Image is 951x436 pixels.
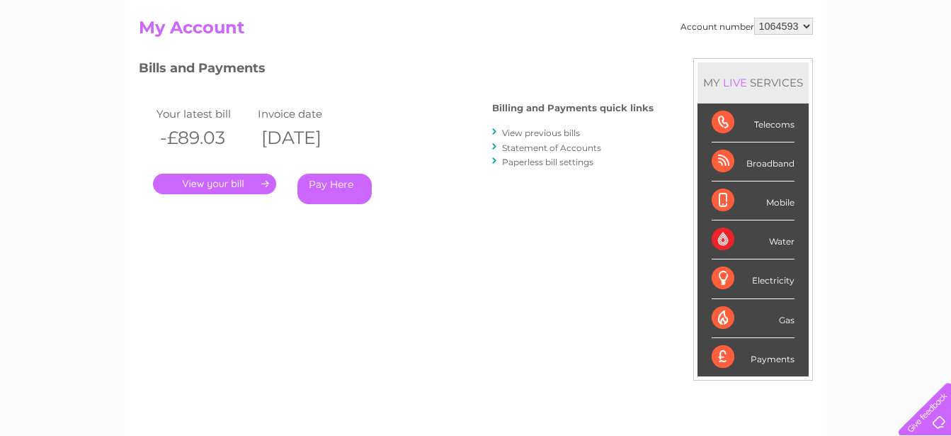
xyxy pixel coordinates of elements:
[139,18,813,45] h2: My Account
[502,128,580,138] a: View previous bills
[712,142,795,181] div: Broadband
[254,104,356,123] td: Invoice date
[697,62,809,103] div: MY SERVICES
[153,104,255,123] td: Your latest bill
[712,220,795,259] div: Water
[712,104,795,142] div: Telecoms
[492,103,654,113] h4: Billing and Payments quick links
[680,18,813,35] div: Account number
[857,60,892,71] a: Contact
[720,76,750,89] div: LIVE
[904,60,938,71] a: Log out
[684,7,782,25] a: 0333 014 3131
[153,174,276,194] a: .
[297,174,372,204] a: Pay Here
[737,60,768,71] a: Energy
[139,58,654,83] h3: Bills and Payments
[712,181,795,220] div: Mobile
[502,157,593,167] a: Paperless bill settings
[153,123,255,152] th: -£89.03
[142,8,811,69] div: Clear Business is a trading name of Verastar Limited (registered in [GEOGRAPHIC_DATA] No. 3667643...
[712,259,795,298] div: Electricity
[777,60,819,71] a: Telecoms
[254,123,356,152] th: [DATE]
[502,142,601,153] a: Statement of Accounts
[828,60,848,71] a: Blog
[702,60,729,71] a: Water
[33,37,106,80] img: logo.png
[712,338,795,376] div: Payments
[712,299,795,338] div: Gas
